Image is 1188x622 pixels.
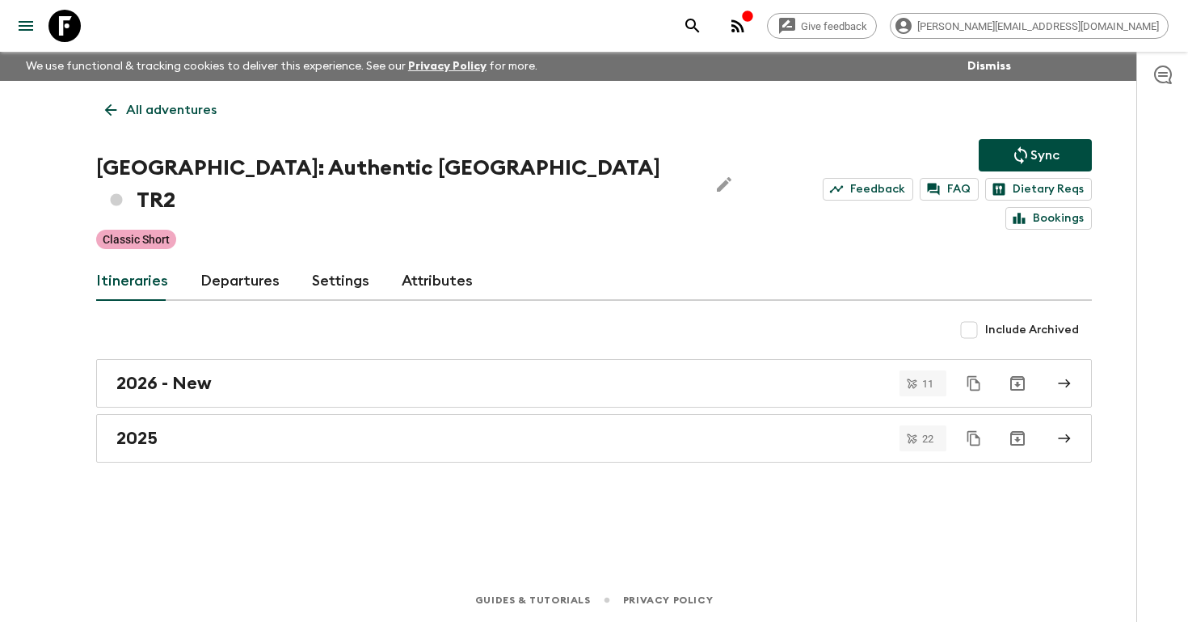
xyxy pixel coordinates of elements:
a: Settings [312,262,369,301]
button: menu [10,10,42,42]
a: Privacy Policy [623,591,713,609]
a: Dietary Reqs [985,178,1092,201]
button: Archive [1001,422,1034,455]
a: Feedback [823,178,913,201]
a: FAQ [920,178,979,201]
a: Attributes [402,262,473,301]
p: Sync [1030,146,1060,165]
a: Departures [200,262,280,301]
a: Privacy Policy [408,61,487,72]
button: Duplicate [959,369,988,398]
a: 2025 [96,414,1092,463]
p: Classic Short [103,231,170,248]
a: All adventures [96,94,225,126]
button: Edit Adventure Title [708,152,740,217]
span: 22 [912,434,943,444]
div: [PERSON_NAME][EMAIL_ADDRESS][DOMAIN_NAME] [890,13,1169,39]
p: We use functional & tracking cookies to deliver this experience. See our for more. [19,52,544,81]
a: Bookings [1005,207,1092,230]
span: Give feedback [792,20,876,32]
a: 2026 - New [96,359,1092,408]
span: Include Archived [985,322,1079,338]
button: Dismiss [963,55,1015,78]
span: 11 [912,379,943,389]
span: [PERSON_NAME][EMAIL_ADDRESS][DOMAIN_NAME] [908,20,1168,32]
button: Duplicate [959,424,988,453]
h2: 2026 - New [116,373,212,394]
button: Archive [1001,367,1034,400]
h2: 2025 [116,428,158,449]
a: Itineraries [96,262,168,301]
a: Give feedback [767,13,877,39]
p: All adventures [126,100,217,120]
h1: [GEOGRAPHIC_DATA]: Authentic [GEOGRAPHIC_DATA] TR2 [96,152,695,217]
a: Guides & Tutorials [475,591,591,609]
button: Sync adventure departures to the booking engine [979,139,1092,171]
button: search adventures [676,10,709,42]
